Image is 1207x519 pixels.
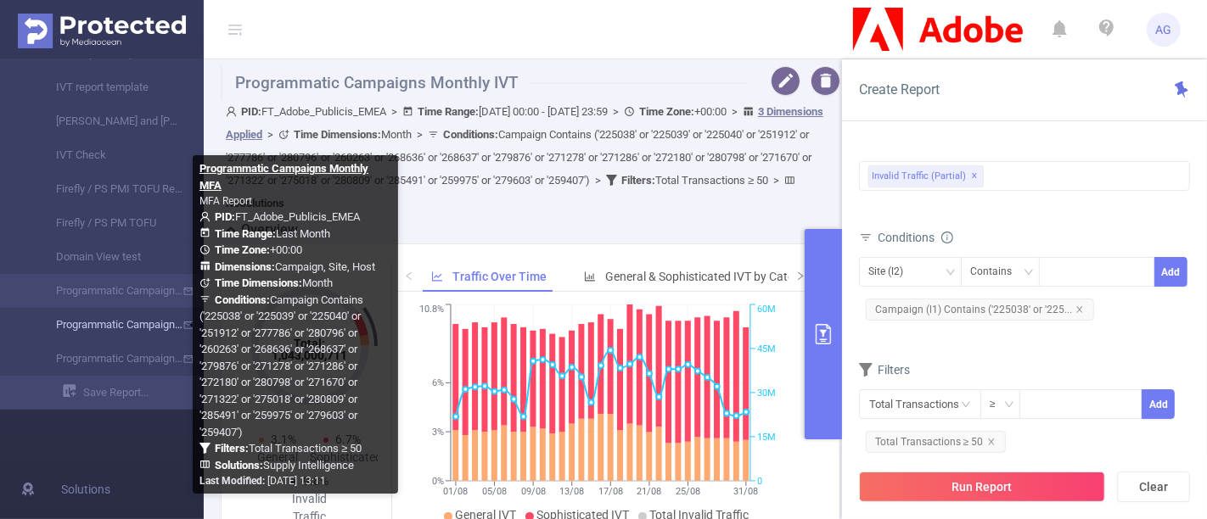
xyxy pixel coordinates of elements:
span: Campaign, Site, Host [215,260,375,273]
i: icon: left [404,271,414,281]
span: Month [215,276,333,289]
tspan: 60M [757,304,776,315]
span: Invalid Traffic (partial) [868,165,984,187]
a: IVT report template [34,70,183,104]
i: icon: down [946,267,956,279]
span: Campaign (l1) Contains ('225038' or '225... [866,299,1094,321]
i: icon: line-chart [431,271,443,282]
tspan: 15M [757,432,776,443]
i: icon: down [1024,267,1034,279]
b: PID: [215,210,235,223]
div: ≥ [990,390,1008,418]
b: Time Range: [215,227,276,240]
span: FT_Adobe_Publicis_EMEA [DATE] 00:00 - [DATE] 23:59 +00:00 [226,105,823,209]
b: Conditions : [215,293,270,306]
span: > [262,128,278,141]
span: Total Transactions ≥ 50 [215,442,362,455]
tspan: 31/08 [734,486,759,497]
i: icon: down [1004,399,1014,411]
span: AG [1156,13,1172,47]
span: Month [294,128,412,141]
tspan: 21/08 [637,486,662,497]
b: PID: [241,105,261,118]
tspan: 17/08 [598,486,623,497]
tspan: 45M [757,343,776,354]
span: > [412,128,428,141]
tspan: 30M [757,388,776,399]
button: Add [1142,389,1175,419]
b: Programmatic Campaigns Monthly MFA [199,162,368,192]
button: Run Report [859,472,1105,502]
i: icon: info-circle [941,232,953,243]
a: Firefly / PS PMI TOFU Report [34,172,183,206]
tspan: 3% [432,427,444,438]
span: Solutions [61,472,110,506]
div: Contains [970,258,1024,286]
span: > [727,105,743,118]
span: ✕ [972,166,979,187]
b: Time Dimensions : [294,128,381,141]
button: Add [1154,257,1187,287]
tspan: 25/08 [676,486,700,497]
a: Save Report... [63,376,204,410]
span: [DATE] 13:11 [199,475,326,487]
span: Supply Intelligence [215,459,354,472]
span: FT_Adobe_Publicis_EMEA Last Month +00:00 [199,210,375,472]
div: Site (l2) [868,258,915,286]
i: icon: close [987,438,996,446]
tspan: 0% [432,476,444,487]
a: Programmatic Campaigns Monthly Blocked [34,342,183,376]
b: Filters : [215,442,249,455]
a: IVT Check [34,138,183,172]
b: Time Zone: [215,243,270,256]
span: Filters [859,363,910,377]
span: Campaign Contains ('225038' or '225039' or '225040' or '251912' or '277786' or '280796' or '26026... [199,293,363,438]
i: icon: close [1075,305,1084,314]
a: Firefly / PS PM TOFU [34,206,183,240]
span: Total Transactions ≥ 50 [621,174,768,187]
tspan: 09/08 [521,486,546,497]
b: Time Zone: [639,105,694,118]
a: Programmatic Campaigns Monthly MFA [34,308,183,342]
tspan: 0 [757,476,762,487]
img: Protected Media [18,14,186,48]
a: Programmatic Campaigns Monthly IVT [34,274,183,308]
b: Dimensions : [215,260,275,273]
span: Total Transactions ≥ 50 [866,431,1006,453]
b: Time Range: [418,105,479,118]
span: Conditions [878,231,953,244]
b: Last Modified: [199,475,265,487]
span: > [590,174,606,187]
tspan: 6% [432,378,444,389]
b: Filters : [621,174,655,187]
span: General & Sophisticated IVT by Category [605,270,817,283]
a: Domain View test [34,240,183,274]
button: Clear [1117,472,1190,502]
i: icon: bar-chart [584,271,596,282]
span: Create Report [859,81,940,98]
i: icon: user [199,211,215,222]
span: MFA Report [199,195,252,207]
i: icon: right [795,271,806,281]
span: Campaign Contains ('225038' or '225039' or '225040' or '251912' or '277786' or '280796' or '26026... [226,128,811,187]
a: [PERSON_NAME] and [PERSON_NAME] PM Report Template [34,104,183,138]
tspan: 10.8% [419,304,444,315]
i: icon: user [226,106,241,117]
tspan: 13/08 [559,486,584,497]
span: Traffic Over Time [452,270,547,283]
span: > [768,174,784,187]
span: > [608,105,624,118]
tspan: 01/08 [444,486,469,497]
tspan: 05/08 [482,486,507,497]
b: Solutions : [215,459,263,472]
span: > [386,105,402,118]
h1: Programmatic Campaigns Monthly IVT [221,66,747,100]
b: Time Dimensions : [215,276,302,289]
b: Conditions : [443,128,498,141]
